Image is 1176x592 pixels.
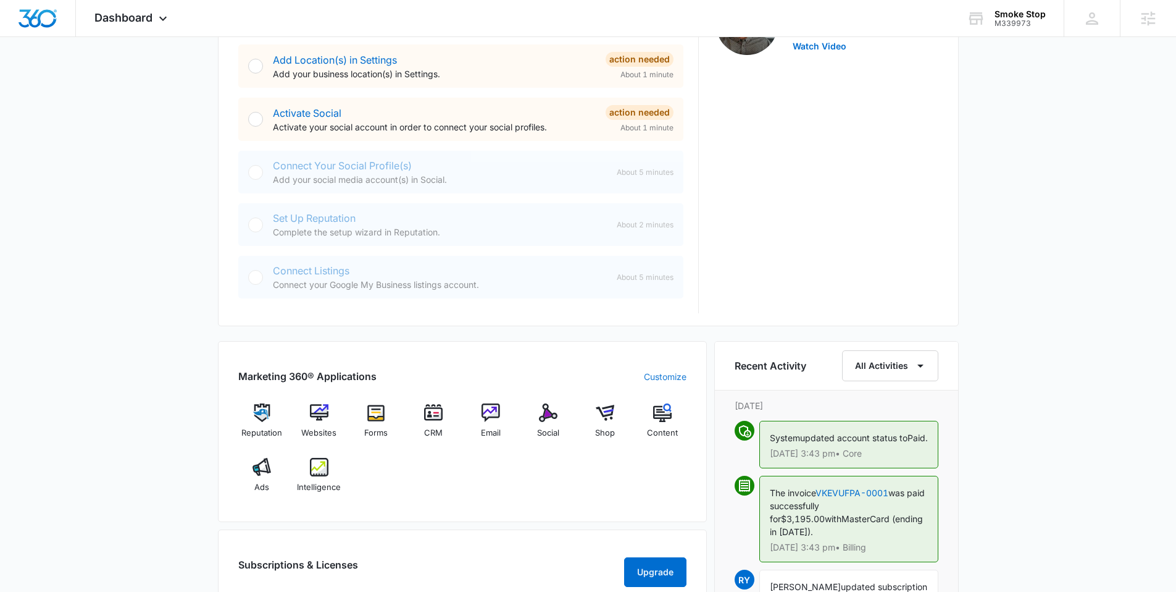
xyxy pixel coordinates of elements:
[467,404,515,448] a: Email
[273,54,397,66] a: Add Location(s) in Settings
[735,399,938,412] p: [DATE]
[770,543,928,552] p: [DATE] 3:43 pm • Billing
[647,427,678,439] span: Content
[907,433,928,443] span: Paid.
[606,52,673,67] div: Action Needed
[781,514,825,524] span: $3,195.00
[606,105,673,120] div: Action Needed
[273,67,596,80] p: Add your business location(s) in Settings.
[273,226,607,239] p: Complete the setup wizard in Reputation.
[770,581,841,592] span: [PERSON_NAME]
[995,9,1046,19] div: account name
[770,433,800,443] span: System
[410,404,457,448] a: CRM
[295,404,343,448] a: Websites
[273,107,341,119] a: Activate Social
[995,19,1046,28] div: account id
[297,481,341,494] span: Intelligence
[644,370,686,383] a: Customize
[364,427,388,439] span: Forms
[617,167,673,178] span: About 5 minutes
[295,458,343,502] a: Intelligence
[238,557,358,582] h2: Subscriptions & Licenses
[94,11,152,24] span: Dashboard
[793,42,846,51] button: Watch Video
[639,404,686,448] a: Content
[617,272,673,283] span: About 5 minutes
[770,449,928,458] p: [DATE] 3:43 pm • Core
[595,427,615,439] span: Shop
[273,173,607,186] p: Add your social media account(s) in Social.
[770,488,925,524] span: was paid successfully for
[617,219,673,230] span: About 2 minutes
[620,69,673,80] span: About 1 minute
[424,427,443,439] span: CRM
[815,488,888,498] a: VKEVUFPA-0001
[352,404,400,448] a: Forms
[842,350,938,381] button: All Activities
[238,369,377,384] h2: Marketing 360® Applications
[582,404,629,448] a: Shop
[524,404,572,448] a: Social
[770,514,923,537] span: MasterCard (ending in [DATE]).
[735,358,806,373] h6: Recent Activity
[241,427,282,439] span: Reputation
[825,514,841,524] span: with
[238,458,286,502] a: Ads
[273,121,596,133] p: Activate your social account in order to connect your social profiles.
[301,427,336,439] span: Websites
[273,278,607,291] p: Connect your Google My Business listings account.
[735,570,754,590] span: RY
[624,557,686,587] button: Upgrade
[620,122,673,133] span: About 1 minute
[238,404,286,448] a: Reputation
[770,488,815,498] span: The invoice
[481,427,501,439] span: Email
[800,433,907,443] span: updated account status to
[537,427,559,439] span: Social
[254,481,269,494] span: Ads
